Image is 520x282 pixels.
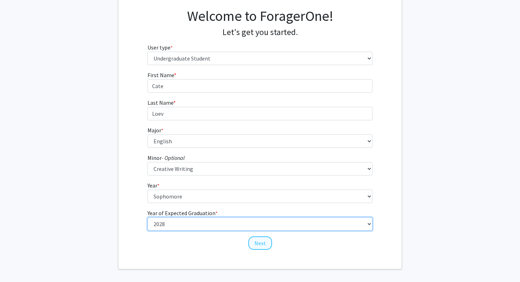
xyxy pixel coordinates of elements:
label: Year of Expected Graduation [148,209,218,217]
span: Last Name [148,99,173,106]
button: Next [248,236,272,250]
span: First Name [148,71,174,79]
label: Year [148,181,160,190]
iframe: Chat [5,250,30,277]
h4: Let's get you started. [148,27,373,38]
label: User type [148,43,173,52]
h1: Welcome to ForagerOne! [148,7,373,24]
label: Major [148,126,163,134]
label: Minor [148,154,185,162]
i: - Optional [162,154,185,161]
